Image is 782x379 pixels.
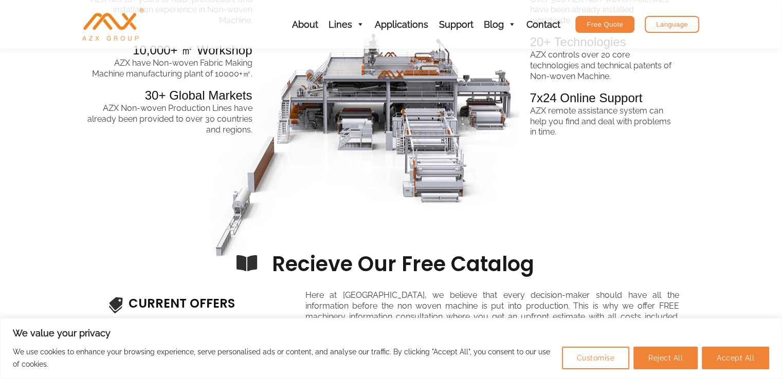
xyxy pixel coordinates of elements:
p: We use cookies to enhance your browsing experience, serve personalised ads or content, and analys... [13,346,554,370]
div: AZX controls over 20 core technologies and technical patents of Non-woven Machine. [530,50,688,82]
img: Home 10 [211,29,519,263]
button: Reject All [633,347,698,369]
button: Customise [562,347,630,369]
div: AZX Non-woven Production Lines have already been provided to over 30 countries and regions. [67,103,252,135]
h4: 10,000+ ㎡ Workshop [67,42,252,58]
p: We value your privacy [13,327,769,339]
a: AZX Nonwoven Machine [82,19,144,29]
button: Accept All [702,347,769,369]
p: AZX remote assistance system can help you find and deal with problems in time. [530,106,672,138]
h4: 7x24 Online Support [530,90,688,106]
h4: 30+ Global Markets [67,87,252,103]
a: Language [645,16,699,33]
a: Free Quote [575,16,634,33]
h3: Recieve Our Free Catalog [272,251,774,277]
div: AZX have Non-woven Fabric Making Machine manufacturing plant of 10000+㎡. [67,58,252,80]
p: Here at [GEOGRAPHIC_DATA], we believe that every decision-maker should have all the information b... [305,290,679,344]
h3: CURRENT OFFERS [128,295,271,311]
